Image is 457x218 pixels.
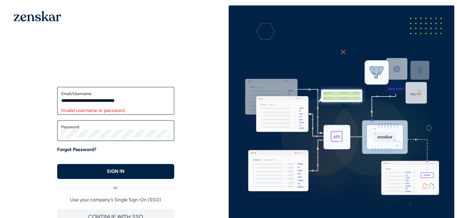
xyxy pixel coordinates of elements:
[57,146,96,153] a: Forgot Password?
[14,11,61,21] img: 1OGAJ2xQqyY4LXKgY66KYq0eOWRCkrZdAb3gUhuVAqdWPZE9SRJmCz+oDMSn4zDLXe31Ii730ItAGKgCKgCCgCikA4Av8PJUP...
[61,124,170,130] label: Password
[61,107,170,114] div: Invalid username or password.
[57,197,174,203] p: Use your company's Single Sign-On (SSO)
[61,91,170,96] label: Email/Username
[57,164,174,179] button: SIGN IN
[57,179,174,191] div: or
[107,168,125,175] p: SIGN IN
